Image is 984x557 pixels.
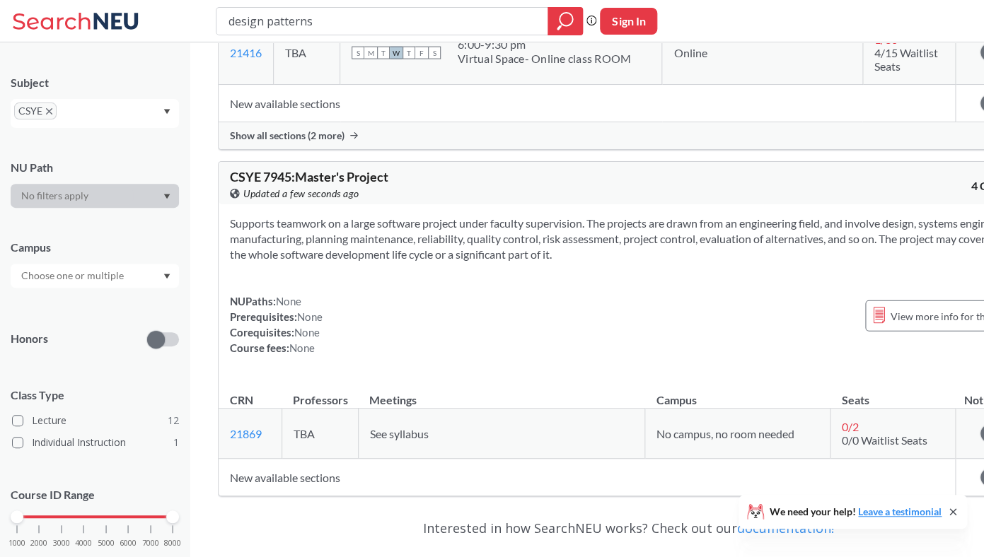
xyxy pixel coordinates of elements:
[12,433,179,452] label: Individual Instruction
[219,85,956,122] td: New available sections
[75,539,92,547] span: 4000
[370,427,429,440] span: See syllabus
[403,47,415,59] span: T
[11,387,179,403] span: Class Type
[164,539,181,547] span: 8000
[53,539,70,547] span: 3000
[11,184,179,208] div: Dropdown arrow
[168,413,179,428] span: 12
[297,310,323,323] span: None
[30,539,47,547] span: 2000
[230,427,262,440] a: 21869
[428,47,441,59] span: S
[364,47,377,59] span: M
[644,409,830,459] td: No campus, no room needed
[458,37,631,52] div: 6:00 - 9:30 pm
[600,8,657,35] button: Sign In
[274,21,340,85] td: TBA
[11,99,179,128] div: CSYEX to remove pillDropdown arrow
[230,46,262,59] a: 21416
[842,433,927,447] span: 0/0 Waitlist Seats
[352,47,364,59] span: S
[163,109,170,115] svg: Dropdown arrow
[219,459,956,496] td: New available sections
[11,160,179,175] div: NU Path
[163,274,170,279] svg: Dropdown arrow
[227,9,538,33] input: Class, professor, course number, "phrase"
[276,295,301,307] span: None
[230,392,253,408] div: CRN
[415,47,428,59] span: F
[14,102,57,119] span: CSYEX to remove pill
[770,507,942,517] span: We need your help!
[282,378,358,409] th: Professors
[557,11,574,31] svg: magnifying glass
[11,75,179,90] div: Subject
[294,326,320,339] span: None
[736,520,833,537] a: documentation!
[11,240,179,255] div: Campus
[142,539,159,547] span: 7000
[230,169,388,184] span: CSYE 7945 : Master's Project
[282,409,358,459] td: TBA
[46,108,52,115] svg: X to remove pill
[548,7,583,35] div: magnifying glass
[11,264,179,288] div: Dropdown arrow
[874,46,938,73] span: 4/15 Waitlist Seats
[230,129,345,142] span: Show all sections (2 more)
[8,539,25,547] span: 1000
[358,378,644,409] th: Meetings
[458,52,631,66] div: Virtual Space- Online class ROOM
[644,378,830,409] th: Campus
[173,435,179,450] span: 1
[14,267,133,284] input: Choose one or multiple
[120,539,137,547] span: 6000
[662,21,863,85] td: Online
[11,487,179,503] p: Course ID Range
[11,331,48,347] p: Honors
[830,378,955,409] th: Seats
[377,47,390,59] span: T
[230,293,323,356] div: NUPaths: Prerequisites: Corequisites: Course fees:
[390,47,403,59] span: W
[842,420,859,433] span: 0 / 2
[858,505,942,517] a: Leave a testimonial
[289,341,315,354] span: None
[12,411,179,430] label: Lecture
[163,194,170,199] svg: Dropdown arrow
[243,186,359,201] span: Updated a few seconds ago
[98,539,115,547] span: 5000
